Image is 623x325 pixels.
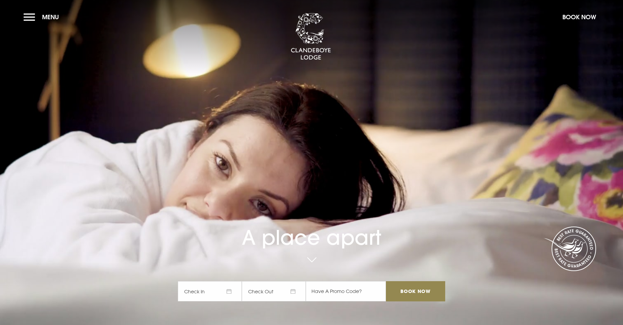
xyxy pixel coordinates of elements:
input: Book Now [386,281,445,301]
h1: A place apart [178,206,445,249]
img: Clandeboye Lodge [291,13,331,60]
span: Menu [42,13,59,21]
button: Menu [24,10,62,24]
button: Book Now [559,10,599,24]
input: Have A Promo Code? [306,281,386,301]
span: Check In [178,281,242,301]
span: Check Out [242,281,306,301]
